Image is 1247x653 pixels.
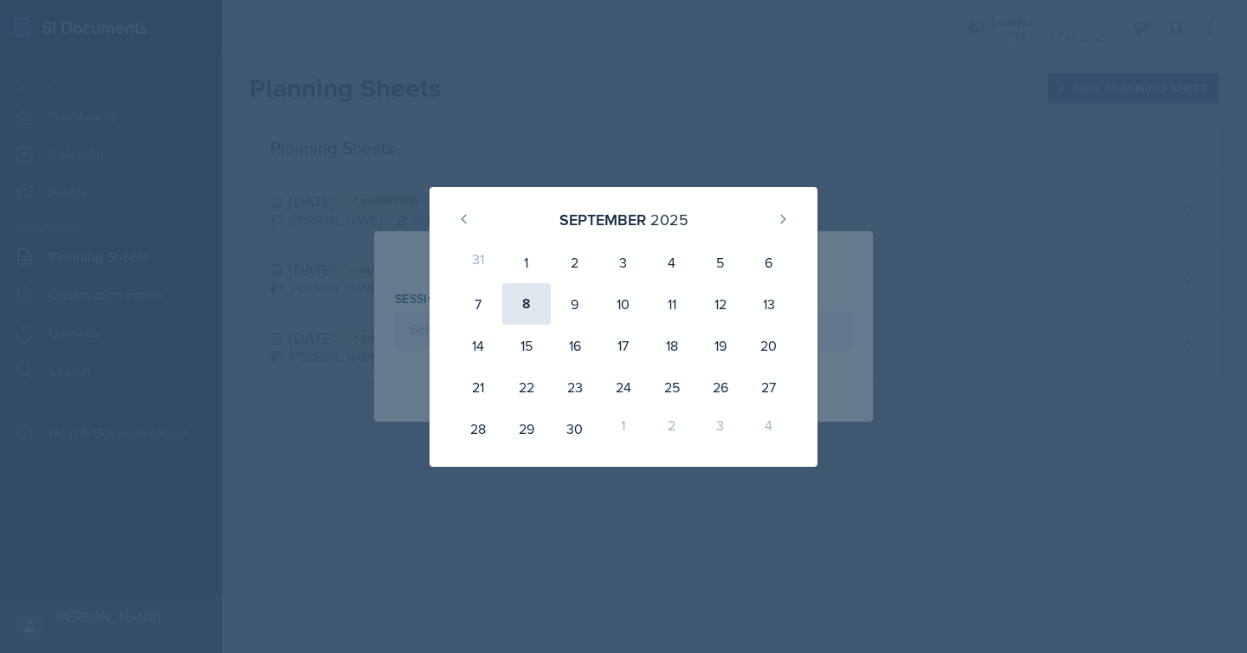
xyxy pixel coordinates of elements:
div: 27 [745,366,793,408]
div: 4 [745,408,793,449]
div: 5 [696,242,745,283]
div: 28 [454,408,502,449]
div: 2025 [650,208,688,231]
div: 1 [599,408,648,449]
div: 10 [599,283,648,325]
div: 15 [502,325,551,366]
div: 30 [551,408,599,449]
div: 7 [454,283,502,325]
div: 11 [648,283,696,325]
div: 3 [696,408,745,449]
div: 13 [745,283,793,325]
div: 9 [551,283,599,325]
div: 17 [599,325,648,366]
div: 31 [454,242,502,283]
div: 24 [599,366,648,408]
div: 12 [696,283,745,325]
div: 25 [648,366,696,408]
div: 21 [454,366,502,408]
div: 26 [696,366,745,408]
div: 22 [502,366,551,408]
div: 8 [502,283,551,325]
div: 16 [551,325,599,366]
div: September [559,208,646,231]
div: 29 [502,408,551,449]
div: 19 [696,325,745,366]
div: 4 [648,242,696,283]
div: 23 [551,366,599,408]
div: 14 [454,325,502,366]
div: 18 [648,325,696,366]
div: 2 [648,408,696,449]
div: 3 [599,242,648,283]
div: 20 [745,325,793,366]
div: 2 [551,242,599,283]
div: 6 [745,242,793,283]
div: 1 [502,242,551,283]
